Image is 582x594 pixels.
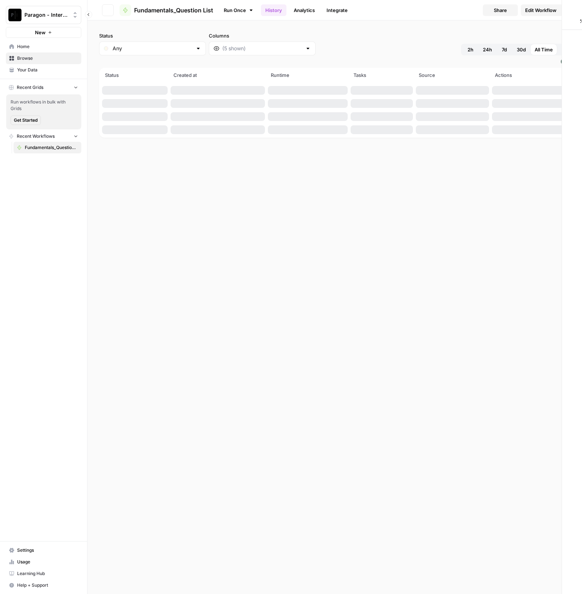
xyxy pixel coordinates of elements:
[14,117,38,124] span: Get Started
[219,4,258,16] a: Run Once
[6,82,81,93] button: Recent Grids
[169,68,266,84] th: Created at
[101,68,169,84] th: Status
[349,68,414,84] th: Tasks
[35,29,46,36] span: New
[222,45,302,52] input: (5 shown)
[11,116,41,125] button: Get Started
[17,67,78,73] span: Your Data
[17,582,78,589] span: Help + Support
[6,27,81,38] button: New
[6,52,81,64] a: Browse
[11,99,77,112] span: Run workflows in bulk with Grids
[6,64,81,76] a: Your Data
[113,45,192,52] input: Any
[17,84,43,91] span: Recent Grids
[17,133,55,140] span: Recent Workflows
[99,32,206,39] label: Status
[289,4,319,16] a: Analytics
[17,547,78,554] span: Settings
[6,6,81,24] button: Workspace: Paragon - Internal Usage
[17,559,78,565] span: Usage
[24,11,69,19] span: Paragon - Internal Usage
[120,4,213,16] a: Fundamentals_Question List
[17,570,78,577] span: Learning Hub
[8,8,22,22] img: Paragon - Internal Usage Logo
[13,142,81,153] a: Fundamentals_Question List
[6,41,81,52] a: Home
[6,579,81,591] button: Help + Support
[17,55,78,62] span: Browse
[6,544,81,556] a: Settings
[322,4,352,16] a: Integrate
[6,568,81,579] a: Learning Hub
[266,68,349,84] th: Runtime
[17,43,78,50] span: Home
[209,32,316,39] label: Columns
[261,4,286,16] a: History
[25,144,78,151] span: Fundamentals_Question List
[6,131,81,142] button: Recent Workflows
[134,6,213,15] span: Fundamentals_Question List
[6,556,81,568] a: Usage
